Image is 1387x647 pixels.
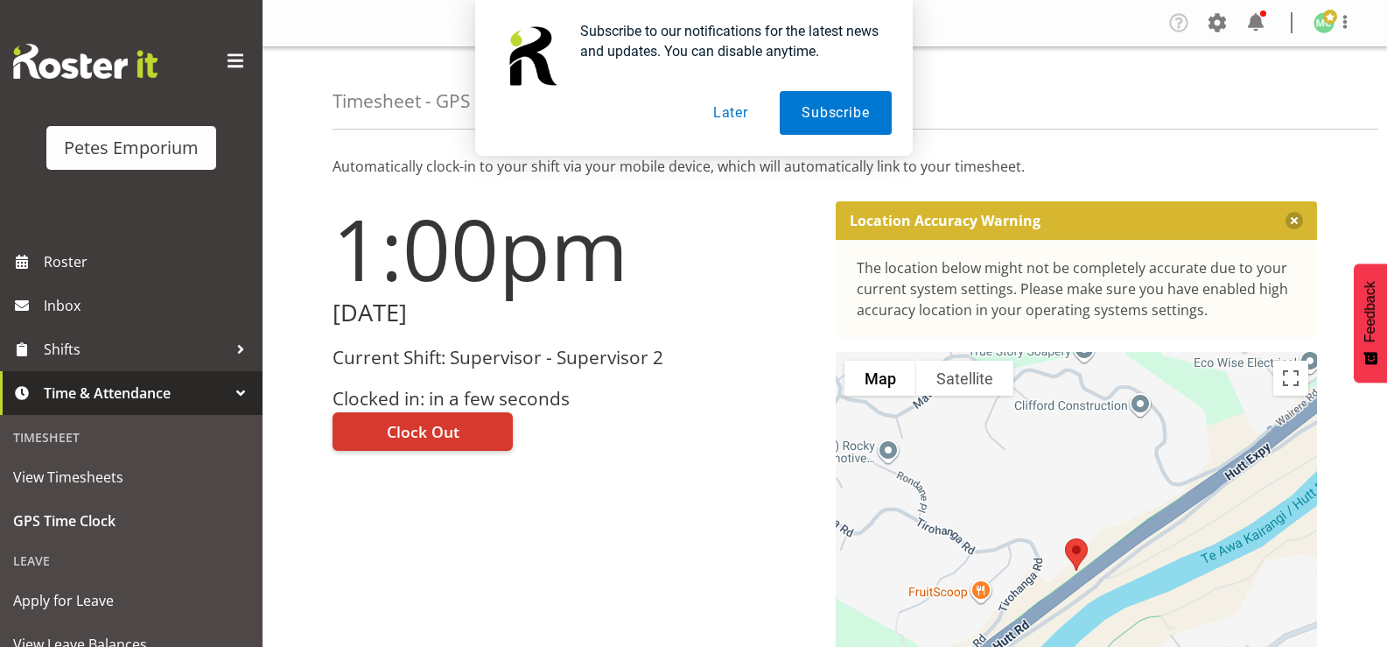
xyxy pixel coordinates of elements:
[13,464,249,490] span: View Timesheets
[691,91,770,135] button: Later
[916,361,1013,396] button: Show satellite imagery
[850,212,1040,229] p: Location Accuracy Warning
[1285,212,1303,229] button: Close message
[1362,281,1378,342] span: Feedback
[44,336,228,362] span: Shifts
[4,543,258,579] div: Leave
[333,201,815,296] h1: 1:00pm
[4,419,258,455] div: Timesheet
[333,299,815,327] h2: [DATE]
[566,21,892,61] div: Subscribe to our notifications for the latest news and updates. You can disable anytime.
[44,380,228,406] span: Time & Attendance
[844,361,916,396] button: Show street map
[333,348,815,368] h3: Current Shift: Supervisor - Supervisor 2
[4,455,258,499] a: View Timesheets
[4,499,258,543] a: GPS Time Clock
[333,156,1317,177] p: Automatically clock-in to your shift via your mobile device, which will automatically link to you...
[780,91,891,135] button: Subscribe
[44,292,254,319] span: Inbox
[13,508,249,534] span: GPS Time Clock
[1273,361,1308,396] button: Toggle fullscreen view
[333,389,815,409] h3: Clocked in: in a few seconds
[1354,264,1387,383] button: Feedback - Show survey
[387,420,459,443] span: Clock Out
[13,587,249,614] span: Apply for Leave
[857,257,1297,320] div: The location below might not be completely accurate due to your current system settings. Please m...
[4,579,258,622] a: Apply for Leave
[333,412,513,451] button: Clock Out
[496,21,566,91] img: notification icon
[44,249,254,275] span: Roster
